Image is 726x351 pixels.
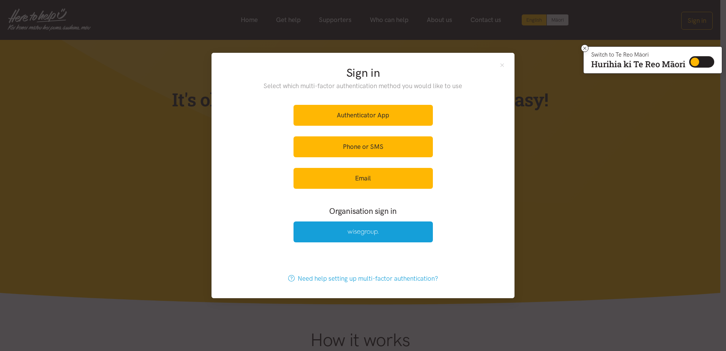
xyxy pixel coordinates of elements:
a: Phone or SMS [294,136,433,157]
h3: Organisation sign in [273,206,453,217]
button: Close [499,62,505,68]
img: Wise Group [347,229,379,236]
p: Switch to Te Reo Māori [591,52,685,57]
h2: Sign in [248,65,478,81]
a: Authenticator App [294,105,433,126]
a: Need help setting up multi-factor authentication? [280,268,446,289]
a: Email [294,168,433,189]
p: Hurihia ki Te Reo Māori [591,61,685,68]
p: Select which multi-factor authentication method you would like to use [248,81,478,91]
